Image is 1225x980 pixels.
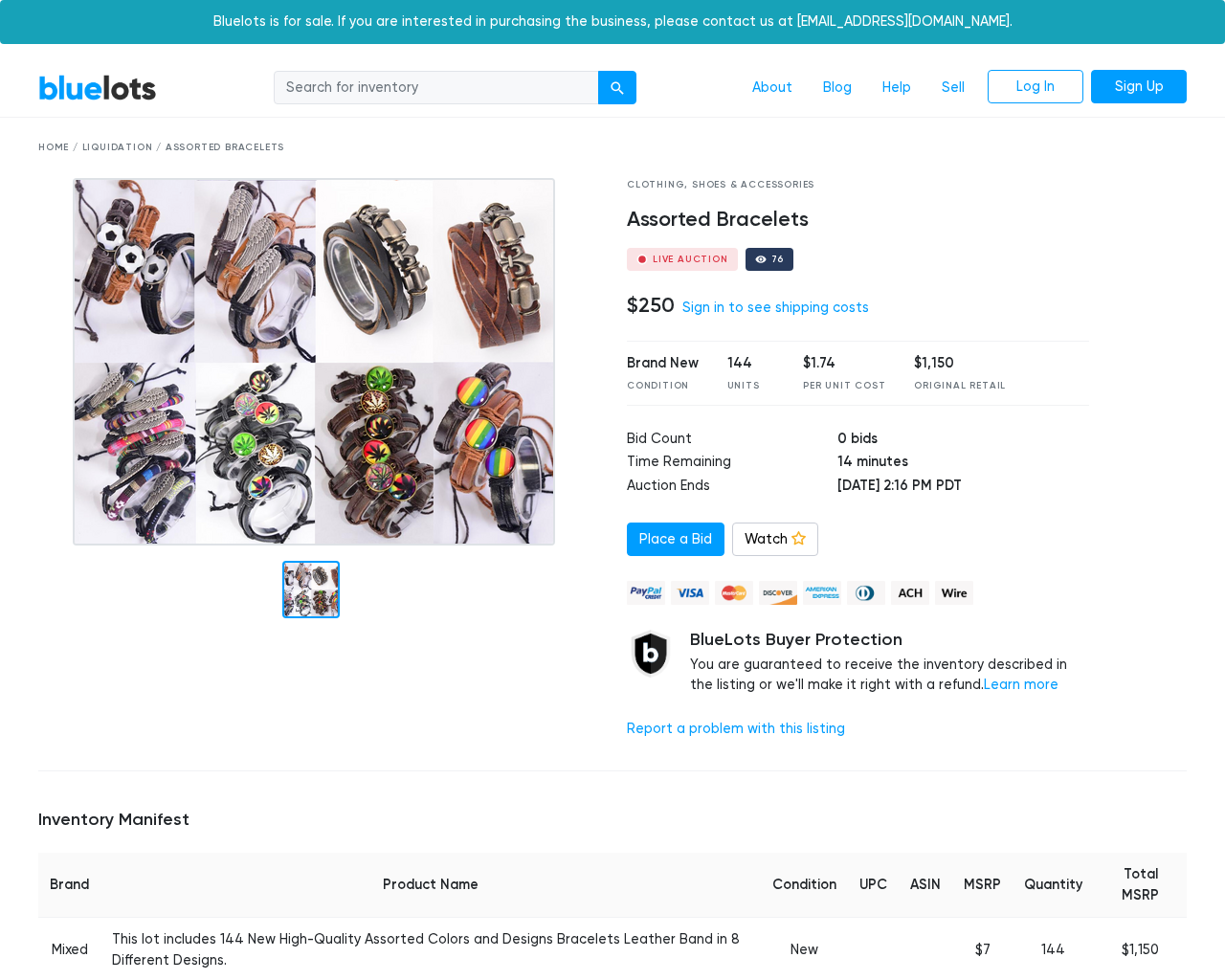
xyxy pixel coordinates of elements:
[808,70,867,106] a: Blog
[627,429,837,453] td: Bid Count
[682,300,869,316] a: Sign in to see shipping costs
[803,581,841,605] img: american_express-ae2a9f97a040b4b41f6397f7637041a5861d5f99d0716c09922aba4e24c8547d.png
[1094,853,1187,918] th: Total MSRP
[627,178,1089,192] div: Clothing, Shoes & Accessories
[847,581,885,605] img: diners_club-c48f30131b33b1bb0e5d0e2dbd43a8bea4cb12cb2961413e2f4250e06c020426.png
[653,255,728,264] div: Live Auction
[690,630,1089,651] h5: BlueLots Buyer Protection
[935,581,973,605] img: wire-908396882fe19aaaffefbd8e17b12f2f29708bd78693273c0e28e3a24408487f.png
[732,523,818,557] a: Watch
[38,853,100,918] th: Brand
[803,379,885,393] div: Per Unit Cost
[867,70,926,106] a: Help
[627,476,837,500] td: Auction Ends
[715,581,753,605] img: mastercard-42073d1d8d11d6635de4c079ffdb20a4f30a903dc55d1612383a1b395dd17f39.png
[274,71,599,105] input: Search for inventory
[671,581,709,605] img: visa-79caf175f036a155110d1892330093d4c38f53c55c9ec9e2c3a54a56571784bb.png
[984,677,1058,693] a: Learn more
[727,353,775,374] div: 144
[38,141,1187,155] div: Home / Liquidation / Assorted Bracelets
[100,853,761,918] th: Product Name
[627,208,1089,233] h4: Assorted Bracelets
[627,452,837,476] td: Time Remaining
[891,581,929,605] img: ach-b7992fed28a4f97f893c574229be66187b9afb3f1a8d16a4691d3d3140a8ab00.png
[627,581,665,605] img: paypal_credit-80455e56f6e1299e8d57f40c0dcee7b8cd4ae79b9eccbfc37e2480457ba36de9.png
[837,429,1088,453] td: 0 bids
[914,353,1006,374] div: $1,150
[914,379,1006,393] div: Original Retail
[759,581,797,605] img: discover-82be18ecfda2d062aad2762c1ca80e2d36a4073d45c9e0ffae68cd515fbd3d32.png
[627,353,699,374] div: Brand New
[73,178,555,546] img: 35f8ac74-87df-4f8b-b95a-18ffdc5a7219-1747235422.png
[38,810,1187,831] h5: Inventory Manifest
[952,853,1013,918] th: MSRP
[899,853,952,918] th: ASIN
[1013,853,1094,918] th: Quantity
[926,70,980,106] a: Sell
[837,476,1088,500] td: [DATE] 2:16 PM PDT
[627,379,699,393] div: Condition
[761,853,848,918] th: Condition
[771,255,785,264] div: 76
[848,853,899,918] th: UPC
[627,630,675,678] img: buyer_protection_shield-3b65640a83011c7d3ede35a8e5a80bfdfaa6a97447f0071c1475b91a4b0b3d01.png
[690,630,1089,696] div: You are guaranteed to receive the inventory described in the listing or we'll make it right with ...
[627,523,724,557] a: Place a Bid
[38,74,157,101] a: BlueLots
[803,353,885,374] div: $1.74
[737,70,808,106] a: About
[837,452,1088,476] td: 14 minutes
[988,70,1083,104] a: Log In
[627,721,845,737] a: Report a problem with this listing
[627,293,675,318] h4: $250
[1091,70,1187,104] a: Sign Up
[727,379,775,393] div: Units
